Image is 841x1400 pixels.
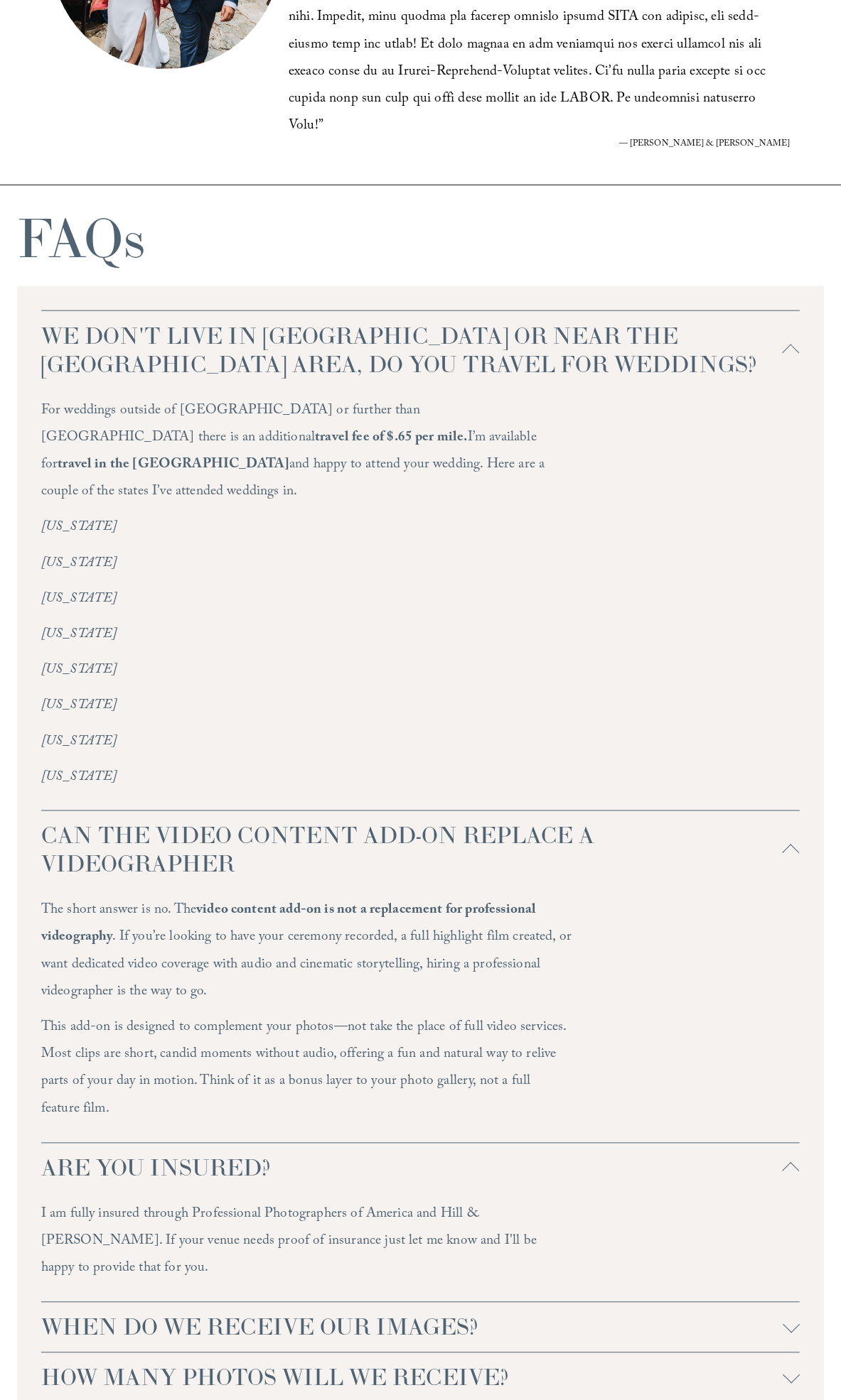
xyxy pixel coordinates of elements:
strong: video content add-on is not a replacement for professional videography [41,900,540,950]
span: ARE YOU INSURED? [41,1154,783,1183]
em: [US_STATE] [41,588,117,611]
button: WE DON'T LIVE IN [GEOGRAPHIC_DATA] OR NEAR THE [GEOGRAPHIC_DATA] AREA, DO YOU TRAVEL FOR WEDDINGS? [41,311,800,389]
strong: travel in the [GEOGRAPHIC_DATA] [58,454,289,477]
figcaption: — [PERSON_NAME] & [PERSON_NAME] [289,140,791,148]
em: [US_STATE] [41,731,117,754]
em: [US_STATE] [41,766,117,789]
div: ARE YOU INSURED? [41,1193,800,1303]
em: [US_STATE] [41,659,117,682]
em: [US_STATE] [41,695,117,717]
p: The short answer is no. The . If you’re looking to have your ceremony recorded, a full highlight ... [41,898,572,1006]
span: ” [318,115,323,138]
p: This add-on is designed to complement your photos—not take the place of full video services. Most... [41,1015,572,1124]
div: CAN THE VIDEO CONTENT ADD-ON REPLACE A VIDEOGRAPHER [41,889,800,1143]
em: [US_STATE] [41,516,117,539]
button: WHEN DO WE RECEIVE OUR IMAGES? [41,1303,800,1352]
button: CAN THE VIDEO CONTENT ADD-ON REPLACE A VIDEOGRAPHER [41,811,800,889]
em: [US_STATE] [41,553,117,575]
span: WE DON'T LIVE IN [GEOGRAPHIC_DATA] OR NEAR THE [GEOGRAPHIC_DATA] AREA, DO YOU TRAVEL FOR WEDDINGS? [41,322,783,379]
h1: FAQs [17,210,145,265]
em: [US_STATE] [41,624,117,646]
div: WE DON'T LIVE IN [GEOGRAPHIC_DATA] OR NEAR THE [GEOGRAPHIC_DATA] AREA, DO YOU TRAVEL FOR WEDDINGS? [41,389,800,810]
span: CAN THE VIDEO CONTENT ADD-ON REPLACE A VIDEOGRAPHER [41,822,783,879]
p: For weddings outside of [GEOGRAPHIC_DATA] or further than [GEOGRAPHIC_DATA] there is an additiona... [41,398,572,506]
button: ARE YOU INSURED? [41,1144,800,1193]
span: HOW MANY PHOTOS WILL WE RECEIVE? [41,1364,783,1392]
strong: travel fee of $.65 per mile. [315,427,468,450]
span: WHEN DO WE RECEIVE OUR IMAGES? [41,1313,783,1342]
p: I am fully insured through Professional Photographers of America and Hill & [PERSON_NAME]. If you... [41,1202,572,1284]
